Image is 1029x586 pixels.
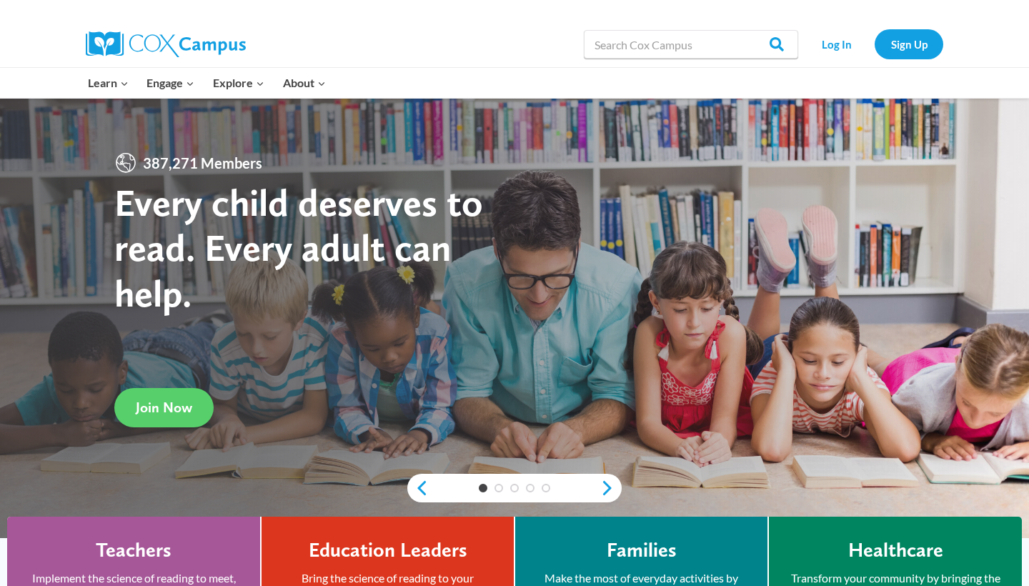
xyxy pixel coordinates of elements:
a: 4 [526,484,535,492]
a: 5 [542,484,550,492]
h4: Education Leaders [309,538,467,562]
div: content slider buttons [407,474,622,502]
span: Explore [213,74,264,92]
img: Cox Campus [86,31,246,57]
a: previous [407,480,429,497]
span: About [283,74,326,92]
a: Log In [805,29,868,59]
nav: Primary Navigation [79,68,334,98]
a: Sign Up [875,29,943,59]
span: Join Now [136,399,192,416]
a: 1 [479,484,487,492]
input: Search Cox Campus [584,30,798,59]
a: 3 [510,484,519,492]
h4: Healthcare [848,538,943,562]
a: next [600,480,622,497]
a: Join Now [114,388,214,427]
nav: Secondary Navigation [805,29,943,59]
span: Learn [88,74,129,92]
span: 387,271 Members [137,152,268,174]
h4: Teachers [96,538,171,562]
strong: Every child deserves to read. Every adult can help. [114,179,483,316]
h4: Families [607,538,677,562]
a: 2 [494,484,503,492]
span: Engage [146,74,194,92]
